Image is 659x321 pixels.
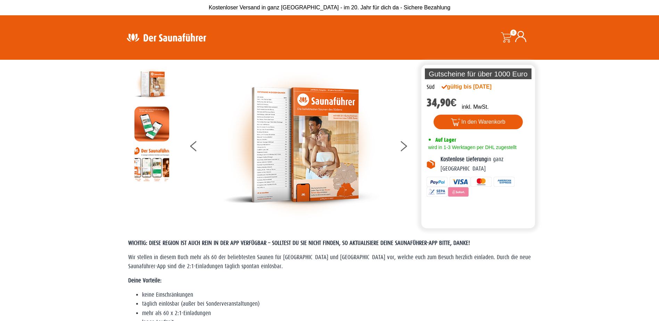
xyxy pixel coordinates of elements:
[128,254,531,270] span: Wir stellen in diesem Buch mehr als 60 der beliebtesten Saunen für [GEOGRAPHIC_DATA] und [GEOGRAP...
[427,96,457,109] bdi: 34,90
[451,96,457,109] span: €
[425,68,532,79] p: Gutscheine für über 1000 Euro
[142,290,531,299] li: keine Einschränkungen
[134,107,169,141] img: MOCKUP-iPhone_regional
[128,277,162,284] strong: Deine Vorteile:
[434,115,523,129] button: In den Warenkorb
[440,155,530,173] p: in ganz [GEOGRAPHIC_DATA]
[128,240,470,246] span: WICHTIG: DIESE REGION IST AUCH REIN IN DER APP VERFÜGBAR – SOLLTEST DU SIE NICHT FINDEN, SO AKTUA...
[440,156,487,163] b: Kostenlose Lieferung
[427,83,435,92] div: Süd
[427,145,517,150] span: wird in 1-3 Werktagen per DHL zugestellt
[134,67,169,101] img: der-saunafuehrer-2025-sued
[435,137,456,143] span: Auf Lager
[510,30,517,36] span: 0
[223,67,379,223] img: der-saunafuehrer-2025-sued
[209,5,451,10] span: Kostenloser Versand in ganz [GEOGRAPHIC_DATA] - im 20. Jahr für dich da - Sichere Bezahlung
[134,147,169,181] img: Anleitung7tn
[442,83,507,91] div: gültig bis [DATE]
[462,103,488,111] p: inkl. MwSt.
[142,299,531,308] li: täglich einlösbar (außer bei Sonderveranstaltungen)
[142,309,531,318] li: mehr als 60 x 2:1-Einladungen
